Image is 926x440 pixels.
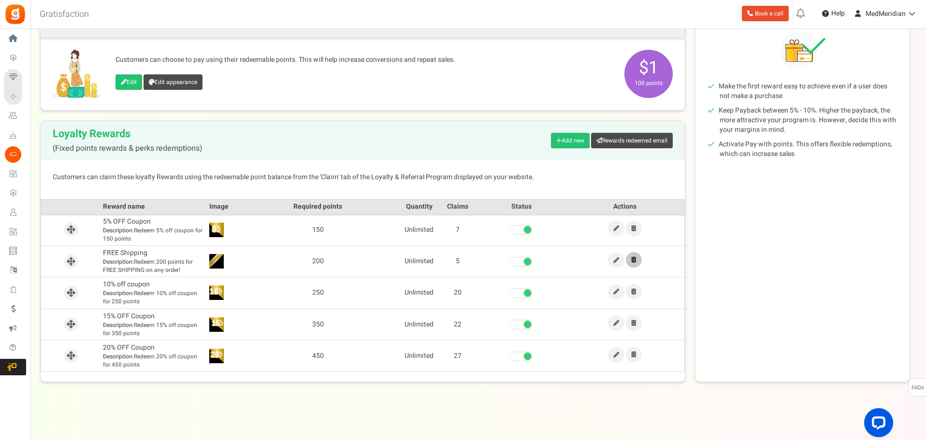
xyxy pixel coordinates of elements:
[438,277,477,309] td: 20
[566,199,685,214] th: Actions
[626,221,642,236] a: Remove
[626,252,642,268] a: Remove
[29,5,100,24] h3: Gratisfaction
[438,199,477,214] th: Claims
[608,253,624,268] a: Edit
[103,227,204,243] span: Redeem 5% off coupon for 150 points
[207,199,236,214] th: Image
[626,284,642,299] a: Remove
[53,172,673,182] p: Customers can claim these loyalty Rewards using the redeemable point balance from the 'Claim' tab...
[236,309,400,340] td: 350
[400,340,438,371] td: Unlimited
[477,199,565,214] th: Status
[400,277,438,309] td: Unlimited
[608,284,624,299] a: Edit
[236,214,400,245] td: 150
[103,321,204,338] span: Redeem 15% off coupon for 350 points
[400,214,438,245] td: Unlimited
[866,9,906,19] span: MedMeridian
[209,254,224,269] img: Reward
[116,74,142,90] a: Edit
[236,245,400,277] td: 200
[591,133,673,148] a: Rewards redeemed email
[720,82,897,101] li: Make the first reward easy to achieve even if a user does not make a purchase
[101,199,207,214] th: Reward name
[911,379,924,397] span: FAQs
[53,50,101,98] img: Pay with points
[400,199,438,214] th: Quantity
[829,9,845,18] span: Help
[103,226,134,235] b: Description:
[720,140,897,159] li: Activate Pay with points. This offers flexible redemptions, which can increase sales
[720,106,897,135] li: Keep Payback between 5% - 10%. Higher the payback, the more attractive your program is. However, ...
[53,128,203,153] h2: Loyalty Rewards
[103,258,204,274] span: Redeem 200 points for FREE SHIPPING on any order!
[624,50,673,98] span: $1
[627,79,670,87] small: 100 points
[103,289,204,306] span: Redeem 10% off coupon for 250 points
[400,245,438,277] td: Unlimited
[4,3,26,25] img: Gratisfaction
[551,133,590,148] a: Add new
[608,347,624,363] a: Edit
[608,315,624,331] a: Edit
[209,285,224,300] img: Reward
[103,257,134,266] b: Description:
[144,74,203,90] a: Edit appearance
[103,353,204,369] span: Redeem 20% off coupon for 450 points
[742,6,789,21] a: Book a call
[101,214,207,245] td: 5% OFF Coupon
[236,277,400,309] td: 250
[438,214,477,245] td: 7
[53,144,203,153] span: (Fixed points rewards & perks redemptions)
[608,221,624,236] a: Edit
[818,6,849,21] a: Help
[438,245,477,277] td: 5
[209,223,224,237] img: Reward
[101,309,207,340] td: 15% OFF Coupon
[101,245,207,277] td: FREE Shipping
[236,340,400,371] td: 450
[438,309,477,340] td: 22
[116,55,615,65] p: Customers can choose to pay using their redeemable points. This will help increase conversions an...
[103,352,134,361] b: Description:
[626,347,642,362] a: Remove
[103,289,134,298] b: Description:
[400,309,438,340] td: Unlimited
[626,315,642,331] a: Remove
[209,349,224,363] img: Reward
[209,317,224,332] img: Reward
[236,199,400,214] th: Required points
[438,340,477,371] td: 27
[103,321,134,329] b: Description:
[101,277,207,309] td: 10% off coupon
[780,32,825,70] img: Tips
[101,340,207,371] td: 20% OFF Coupon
